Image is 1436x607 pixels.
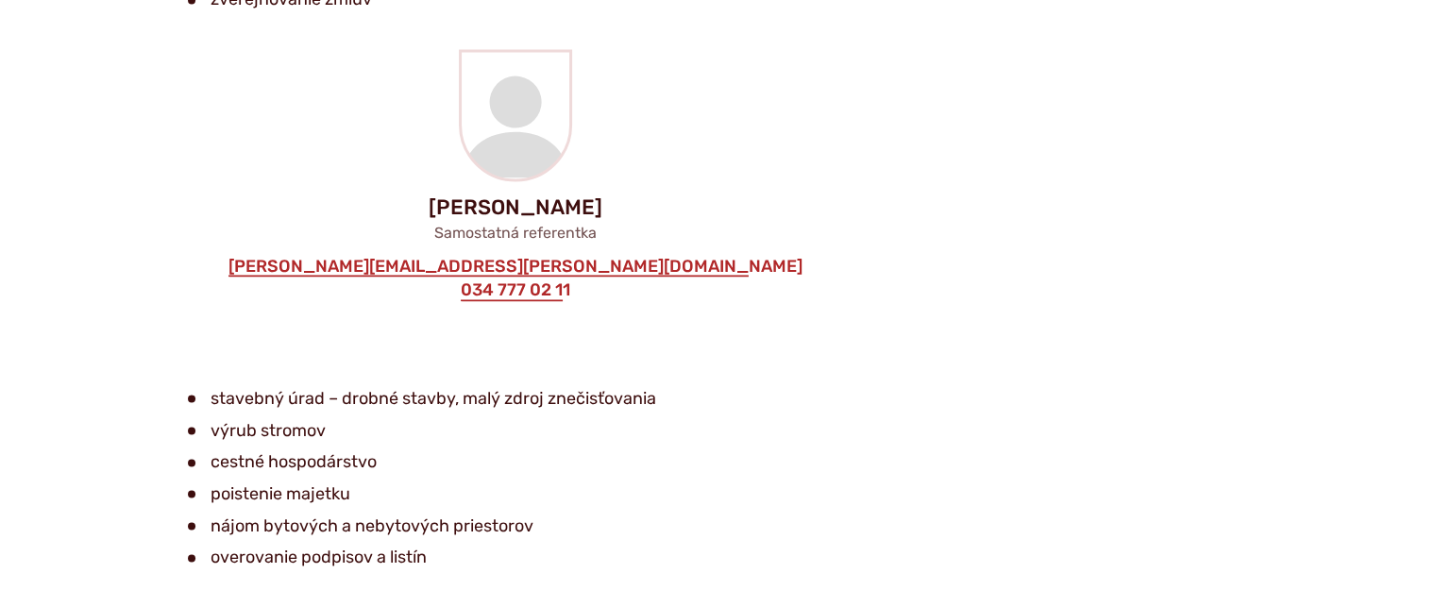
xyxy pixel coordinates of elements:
[188,480,836,508] li: poistenie majetku
[188,512,836,540] li: nájom bytových a nebytových priestorov
[188,384,836,413] li: stavebný úrad – drobné stavby, malý zdroj znečisťovania
[459,280,572,301] a: 034 777 02 11
[188,543,836,571] li: overovanie podpisov a listín
[135,196,896,219] p: [PERSON_NAME]
[135,224,896,242] p: Samostatná referentka
[188,447,836,476] li: cestné hospodárstvo
[227,257,804,278] a: [PERSON_NAME][EMAIL_ADDRESS][PERSON_NAME][DOMAIN_NAME]
[188,416,836,445] li: výrub stromov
